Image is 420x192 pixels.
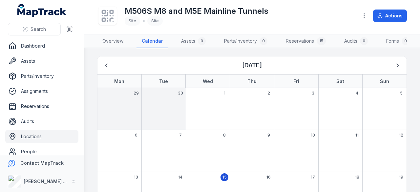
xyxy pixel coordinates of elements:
strong: [PERSON_NAME] Group [24,179,77,184]
a: Reservations [5,100,78,113]
strong: Thu [247,78,257,84]
a: Forms0 [381,34,415,48]
strong: Fri [293,78,299,84]
div: 0 [360,37,368,45]
span: 13 [134,175,138,180]
button: Search [8,23,61,35]
span: 30 [178,91,183,96]
span: 10 [311,133,315,138]
span: 17 [311,175,315,180]
h3: [DATE] [242,61,262,70]
a: People [5,145,78,158]
div: 0 [198,37,206,45]
span: 11 [355,133,359,138]
span: 12 [399,133,403,138]
span: 18 [355,175,359,180]
a: Overview [97,34,129,48]
a: Locations [5,130,78,143]
button: Previous [100,59,113,72]
div: 15 [317,37,326,45]
strong: Tue [159,78,168,84]
a: Assignments [5,85,78,98]
a: Reservations15 [281,34,331,48]
span: Site [129,18,136,23]
a: Dashboard [5,39,78,53]
strong: Sat [336,78,344,84]
span: 6 [135,133,137,138]
button: Actions [373,10,407,22]
strong: Mon [114,78,124,84]
a: MapTrack [17,4,67,17]
a: Audits [5,115,78,128]
strong: Wed [203,78,213,84]
div: 0 [260,37,267,45]
span: 14 [178,175,182,180]
span: 1 [224,91,225,96]
a: Parts/Inventory0 [219,34,273,48]
a: Assets0 [176,34,211,48]
a: Calendar [136,34,168,48]
div: Site [147,16,163,26]
a: Parts/Inventory [5,70,78,83]
span: 2 [267,91,270,96]
span: 8 [223,133,226,138]
a: Audits0 [339,34,373,48]
button: Next [391,59,404,72]
span: Search [31,26,46,32]
span: 9 [267,133,270,138]
a: Assets [5,54,78,68]
span: 3 [312,91,314,96]
span: 4 [356,91,358,96]
span: 19 [399,175,403,180]
span: 16 [266,175,271,180]
span: 29 [134,91,139,96]
h1: M506S M8 and M5E Mainline Tunnels [125,6,268,16]
div: 0 [402,37,409,45]
strong: Contact MapTrack [20,160,64,166]
span: 15 [222,175,227,180]
strong: Sun [380,78,389,84]
span: 7 [179,133,182,138]
span: 5 [400,91,403,96]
